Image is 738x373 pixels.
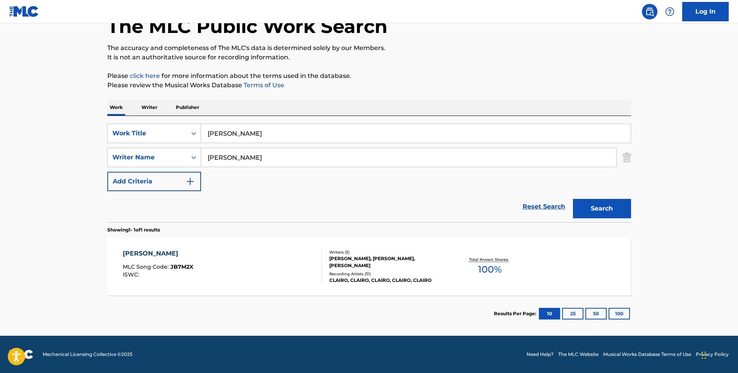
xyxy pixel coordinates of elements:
[107,172,201,191] button: Add Criteria
[526,351,554,358] a: Need Help?
[107,124,631,222] form: Search Form
[329,271,446,277] div: Recording Artists ( 31 )
[242,81,284,89] a: Terms of Use
[558,351,599,358] a: The MLC Website
[645,7,654,16] img: search
[696,351,729,358] a: Privacy Policy
[170,263,193,270] span: JB7M2X
[603,351,691,358] a: Musical Works Database Terms of Use
[329,249,446,255] div: Writers ( 3 )
[107,15,387,38] h1: The MLC Public Work Search
[107,53,631,62] p: It is not an authoritative source for recording information.
[107,226,160,233] p: Showing 1 - 1 of 1 results
[107,71,631,81] p: Please for more information about the terms used in the database.
[642,4,657,19] a: Public Search
[682,2,729,21] a: Log In
[107,99,125,116] p: Work
[9,6,39,17] img: MLC Logo
[469,257,511,262] p: Total Known Shares:
[662,4,678,19] div: Help
[139,99,160,116] p: Writer
[573,199,631,218] button: Search
[130,72,160,79] a: click here
[43,351,132,358] span: Mechanical Licensing Collective © 2025
[107,81,631,90] p: Please review the Musical Works Database
[174,99,201,116] p: Publisher
[123,271,141,278] span: ISWC :
[329,277,446,284] div: CLAIRO, CLAIRO, CLAIRO, CLAIRO, CLAIRO
[609,308,630,319] button: 100
[9,350,33,359] img: logo
[107,43,631,53] p: The accuracy and completeness of The MLC's data is determined solely by our Members.
[112,129,182,138] div: Work Title
[107,237,631,295] a: [PERSON_NAME]MLC Song Code:JB7M2XISWC:Writers (3)[PERSON_NAME], [PERSON_NAME], [PERSON_NAME]Recor...
[585,308,607,319] button: 50
[539,308,560,319] button: 10
[123,263,170,270] span: MLC Song Code :
[329,255,446,269] div: [PERSON_NAME], [PERSON_NAME], [PERSON_NAME]
[123,249,193,258] div: [PERSON_NAME]
[623,148,631,167] img: Delete Criterion
[112,153,182,162] div: Writer Name
[186,177,195,186] img: 9d2ae6d4665cec9f34b9.svg
[699,336,738,373] iframe: Chat Widget
[562,308,583,319] button: 25
[494,310,538,317] p: Results Per Page:
[478,262,502,276] span: 100 %
[702,344,706,367] div: Drag
[519,198,569,215] a: Reset Search
[665,7,674,16] img: help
